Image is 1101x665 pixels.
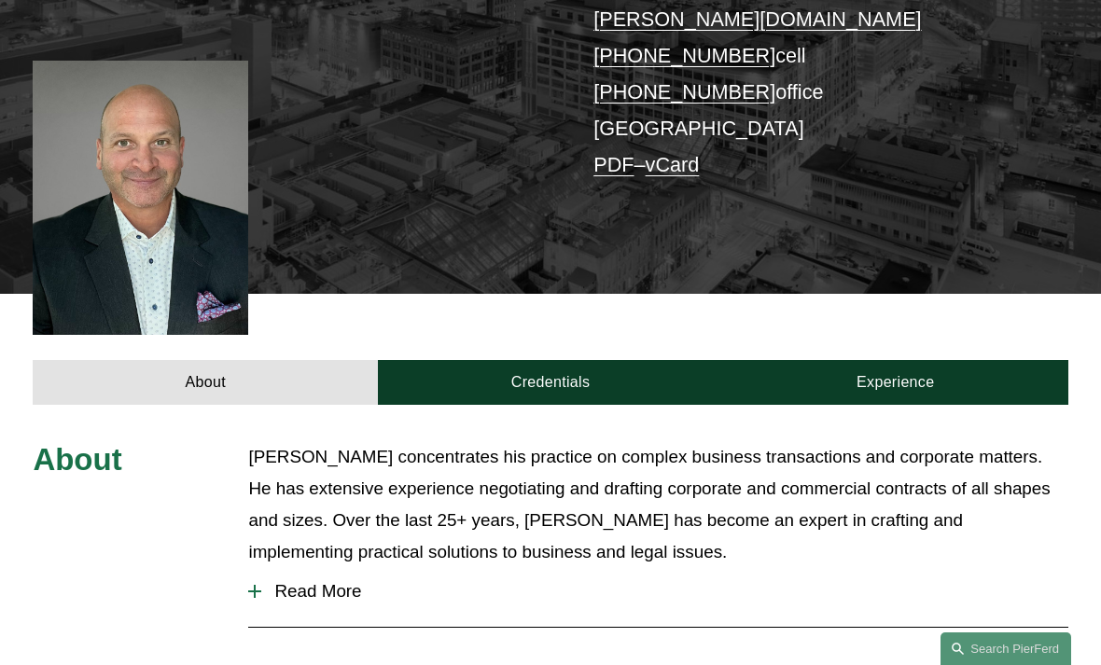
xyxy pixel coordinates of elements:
a: Credentials [378,360,723,405]
button: Read More [248,567,1067,616]
a: vCard [646,153,700,176]
span: Read More [261,581,1067,602]
a: Experience [723,360,1068,405]
a: [PHONE_NUMBER] [593,44,775,67]
a: [PHONE_NUMBER] [593,80,775,104]
a: About [33,360,378,405]
p: [PERSON_NAME] concentrates his practice on complex business transactions and corporate matters. H... [248,441,1067,568]
a: PDF [593,153,634,176]
span: About [33,442,121,477]
a: Search this site [941,632,1071,665]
